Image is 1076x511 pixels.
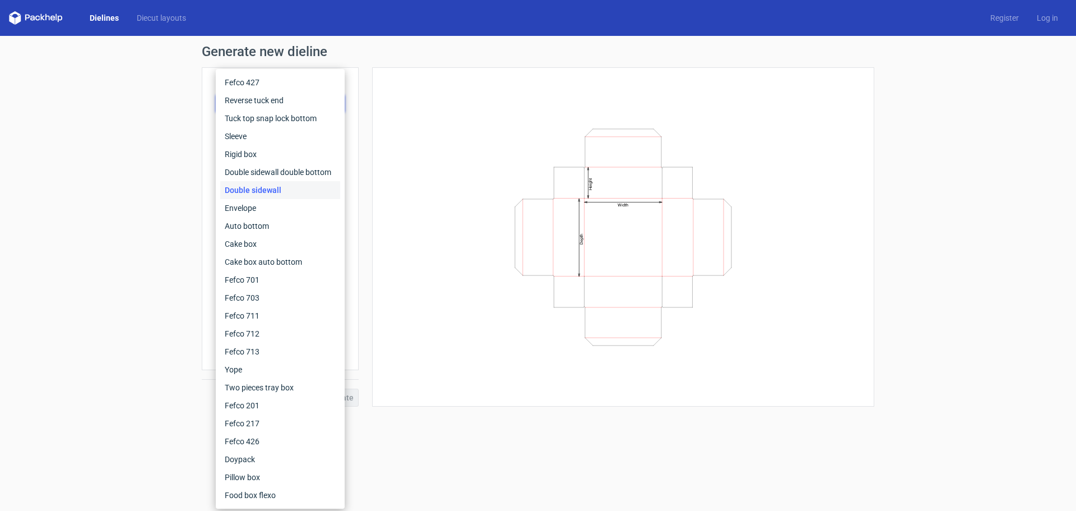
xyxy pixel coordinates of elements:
text: Width [618,202,628,208]
h1: Generate new dieline [202,45,874,58]
div: Fefco 201 [220,397,340,415]
div: Tuck top snap lock bottom [220,109,340,127]
div: Rigid box [220,145,340,163]
div: Pillow box [220,468,340,486]
div: Fefco 713 [220,343,340,361]
div: Two pieces tray box [220,379,340,397]
div: Fefco 712 [220,325,340,343]
div: Yope [220,361,340,379]
a: Log in [1028,12,1067,24]
a: Dielines [81,12,128,24]
div: Auto bottom [220,217,340,235]
div: Doypack [220,450,340,468]
div: Fefco 701 [220,271,340,289]
div: Double sidewall double bottom [220,163,340,181]
div: Cake box [220,235,340,253]
div: Double sidewall [220,181,340,199]
div: Fefco 426 [220,432,340,450]
a: Diecut layouts [128,12,195,24]
div: Reverse tuck end [220,91,340,109]
div: Fefco 427 [220,73,340,91]
text: Depth [579,233,584,244]
div: Cake box auto bottom [220,253,340,271]
div: Food box flexo [220,486,340,504]
div: Fefco 711 [220,307,340,325]
div: Envelope [220,199,340,217]
a: Register [981,12,1028,24]
div: Fefco 703 [220,289,340,307]
text: Height [588,178,593,190]
div: Fefco 217 [220,415,340,432]
div: Sleeve [220,127,340,145]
